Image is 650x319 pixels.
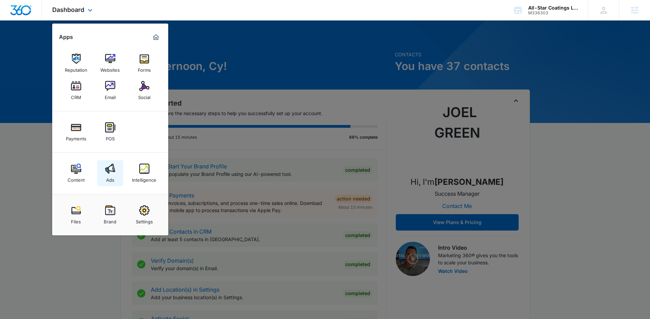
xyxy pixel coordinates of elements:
div: account id [528,11,578,15]
a: Marketing 360® Dashboard [150,32,161,43]
span: Dashboard [52,6,84,13]
h2: Apps [59,34,73,40]
a: Files [63,202,89,228]
a: Reputation [63,50,89,76]
div: Websites [100,64,120,73]
div: Settings [136,216,153,224]
div: account name [528,5,578,11]
div: Files [71,216,81,224]
div: Brand [104,216,116,224]
a: Settings [131,202,157,228]
div: Reputation [65,64,87,73]
a: CRM [63,78,89,103]
div: POS [106,133,115,141]
div: Social [138,91,150,100]
a: Ads [97,160,123,186]
a: Payments [63,119,89,145]
a: Forms [131,50,157,76]
a: Brand [97,202,123,228]
div: Forms [138,64,151,73]
a: Email [97,78,123,103]
a: Intelligence [131,160,157,186]
div: Ads [106,174,114,183]
div: CRM [71,91,81,100]
a: Content [63,160,89,186]
div: Payments [66,133,86,141]
a: Websites [97,50,123,76]
div: Email [105,91,116,100]
div: Content [68,174,85,183]
a: Social [131,78,157,103]
div: Intelligence [132,174,156,183]
a: POS [97,119,123,145]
